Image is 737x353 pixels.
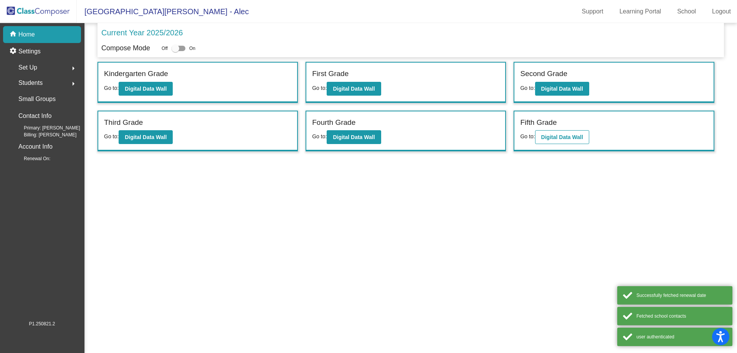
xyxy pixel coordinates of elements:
[101,27,183,38] p: Current Year 2025/2026
[104,68,168,80] label: Kindergarten Grade
[12,124,80,131] span: Primary: [PERSON_NAME]
[18,78,43,88] span: Students
[327,82,381,96] button: Digital Data Wall
[535,82,589,96] button: Digital Data Wall
[119,82,173,96] button: Digital Data Wall
[312,85,327,91] span: Go to:
[77,5,249,18] span: [GEOGRAPHIC_DATA][PERSON_NAME] - Alec
[333,134,375,140] b: Digital Data Wall
[18,30,35,39] p: Home
[706,5,737,18] a: Logout
[69,64,78,73] mat-icon: arrow_right
[312,68,349,80] label: First Grade
[125,86,167,92] b: Digital Data Wall
[18,47,41,56] p: Settings
[12,155,50,162] span: Renewal On:
[18,62,37,73] span: Set Up
[613,5,668,18] a: Learning Portal
[535,130,589,144] button: Digital Data Wall
[18,111,51,121] p: Contact Info
[101,43,150,53] p: Compose Mode
[636,333,727,340] div: user authenticated
[104,133,119,139] span: Go to:
[520,85,535,91] span: Go to:
[327,130,381,144] button: Digital Data Wall
[18,141,53,152] p: Account Info
[671,5,702,18] a: School
[333,86,375,92] b: Digital Data Wall
[9,30,18,39] mat-icon: home
[9,47,18,56] mat-icon: settings
[104,85,119,91] span: Go to:
[541,86,583,92] b: Digital Data Wall
[312,133,327,139] span: Go to:
[162,45,168,52] span: Off
[119,130,173,144] button: Digital Data Wall
[636,292,727,299] div: Successfully fetched renewal date
[520,117,557,128] label: Fifth Grade
[18,94,56,104] p: Small Groups
[636,313,727,320] div: Fetched school contacts
[576,5,610,18] a: Support
[541,134,583,140] b: Digital Data Wall
[189,45,195,52] span: On
[312,117,355,128] label: Fourth Grade
[520,133,535,139] span: Go to:
[520,68,567,80] label: Second Grade
[125,134,167,140] b: Digital Data Wall
[104,117,143,128] label: Third Grade
[12,131,76,138] span: Billing: [PERSON_NAME]
[69,79,78,88] mat-icon: arrow_right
